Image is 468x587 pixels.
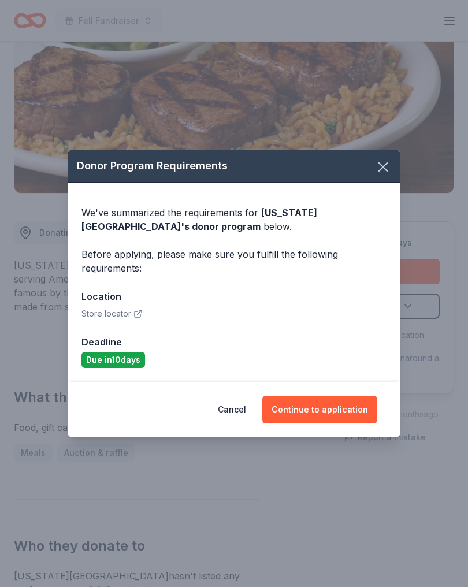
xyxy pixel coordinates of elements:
[81,247,387,275] div: Before applying, please make sure you fulfill the following requirements:
[81,307,143,321] button: Store locator
[81,352,145,368] div: Due in 10 days
[262,396,377,423] button: Continue to application
[81,335,387,350] div: Deadline
[81,206,387,233] div: We've summarized the requirements for below.
[68,150,400,183] div: Donor Program Requirements
[218,396,246,423] button: Cancel
[81,289,387,304] div: Location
